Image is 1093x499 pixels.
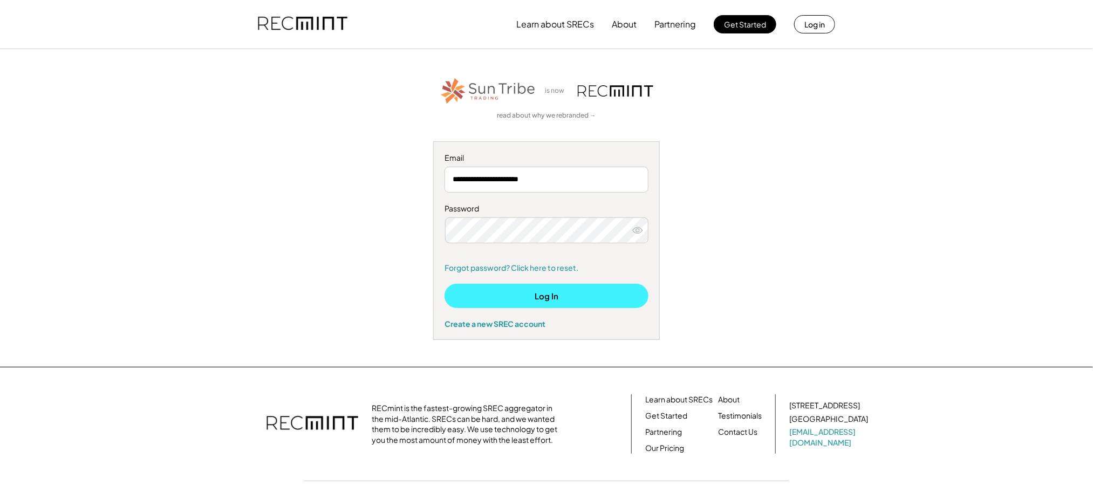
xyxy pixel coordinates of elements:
[258,6,347,43] img: recmint-logotype%403x.png
[445,153,648,163] div: Email
[645,427,682,438] a: Partnering
[30,17,53,26] div: v 4.0.25
[542,86,572,95] div: is now
[445,203,648,214] div: Password
[789,400,860,411] div: [STREET_ADDRESS]
[17,28,26,37] img: website_grey.svg
[119,64,182,71] div: Keywords by Traffic
[654,13,696,35] button: Partnering
[789,414,868,425] div: [GEOGRAPHIC_DATA]
[372,403,563,445] div: RECmint is the fastest-growing SREC aggregator in the mid-Atlantic. SRECs can be hard, and we wan...
[17,17,26,26] img: logo_orange.svg
[107,63,116,71] img: tab_keywords_by_traffic_grey.svg
[612,13,637,35] button: About
[497,111,596,120] a: read about why we rebranded →
[645,443,684,454] a: Our Pricing
[645,411,687,421] a: Get Started
[645,394,713,405] a: Learn about SRECs
[28,28,119,37] div: Domain: [DOMAIN_NAME]
[445,319,648,329] div: Create a new SREC account
[440,76,537,106] img: STT_Horizontal_Logo%2B-%2BColor.png
[718,427,757,438] a: Contact Us
[29,63,38,71] img: tab_domain_overview_orange.svg
[445,263,648,274] a: Forgot password? Click here to reset.
[267,405,358,443] img: recmint-logotype%403x.png
[516,13,594,35] button: Learn about SRECs
[718,411,762,421] a: Testimonials
[794,15,835,33] button: Log in
[714,15,776,33] button: Get Started
[789,427,870,448] a: [EMAIL_ADDRESS][DOMAIN_NAME]
[445,284,648,308] button: Log In
[718,394,740,405] a: About
[578,85,653,97] img: recmint-logotype%403x.png
[41,64,97,71] div: Domain Overview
